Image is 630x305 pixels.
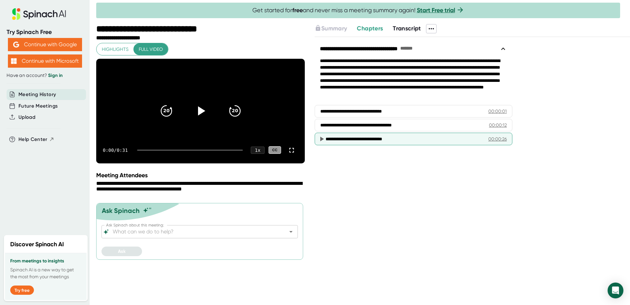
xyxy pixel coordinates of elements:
[139,45,163,53] span: Full video
[488,108,507,115] div: 00:00:01
[97,43,134,55] button: Highlights
[357,25,383,32] span: Chapters
[7,28,83,36] div: Try Spinach Free
[101,247,142,256] button: Ask
[96,172,306,179] div: Meeting Attendees
[608,283,623,298] div: Open Intercom Messenger
[252,7,464,14] span: Get started for and never miss a meeting summary again!
[18,114,35,121] button: Upload
[18,102,58,110] button: Future Meetings
[10,286,34,295] button: Try free
[7,73,83,79] div: Have an account?
[118,249,126,254] span: Ask
[111,227,276,236] input: What can we do to help?
[102,207,140,215] div: Ask Spinach
[489,122,507,128] div: 00:00:12
[8,38,82,51] button: Continue with Google
[10,266,81,280] p: Spinach AI is a new way to get the most from your meetings
[8,54,82,68] button: Continue with Microsoft
[10,258,81,264] h3: From meetings to insights
[292,7,303,14] b: free
[417,7,455,14] a: Start Free trial
[10,240,64,249] h2: Discover Spinach AI
[315,24,347,33] button: Summary
[133,43,168,55] button: Full video
[321,25,347,32] span: Summary
[13,42,19,48] img: Aehbyd4JwY73AAAAAElFTkSuQmCC
[393,24,421,33] button: Transcript
[102,45,129,53] span: Highlights
[103,148,129,153] div: 0:00 / 0:31
[488,136,507,142] div: 00:00:26
[269,146,281,154] div: CC
[18,136,47,143] span: Help Center
[18,91,56,98] button: Meeting History
[48,73,63,78] a: Sign in
[286,227,296,236] button: Open
[251,147,265,154] div: 1 x
[393,25,421,32] span: Transcript
[18,136,54,143] button: Help Center
[315,24,357,33] div: Upgrade to access
[357,24,383,33] button: Chapters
